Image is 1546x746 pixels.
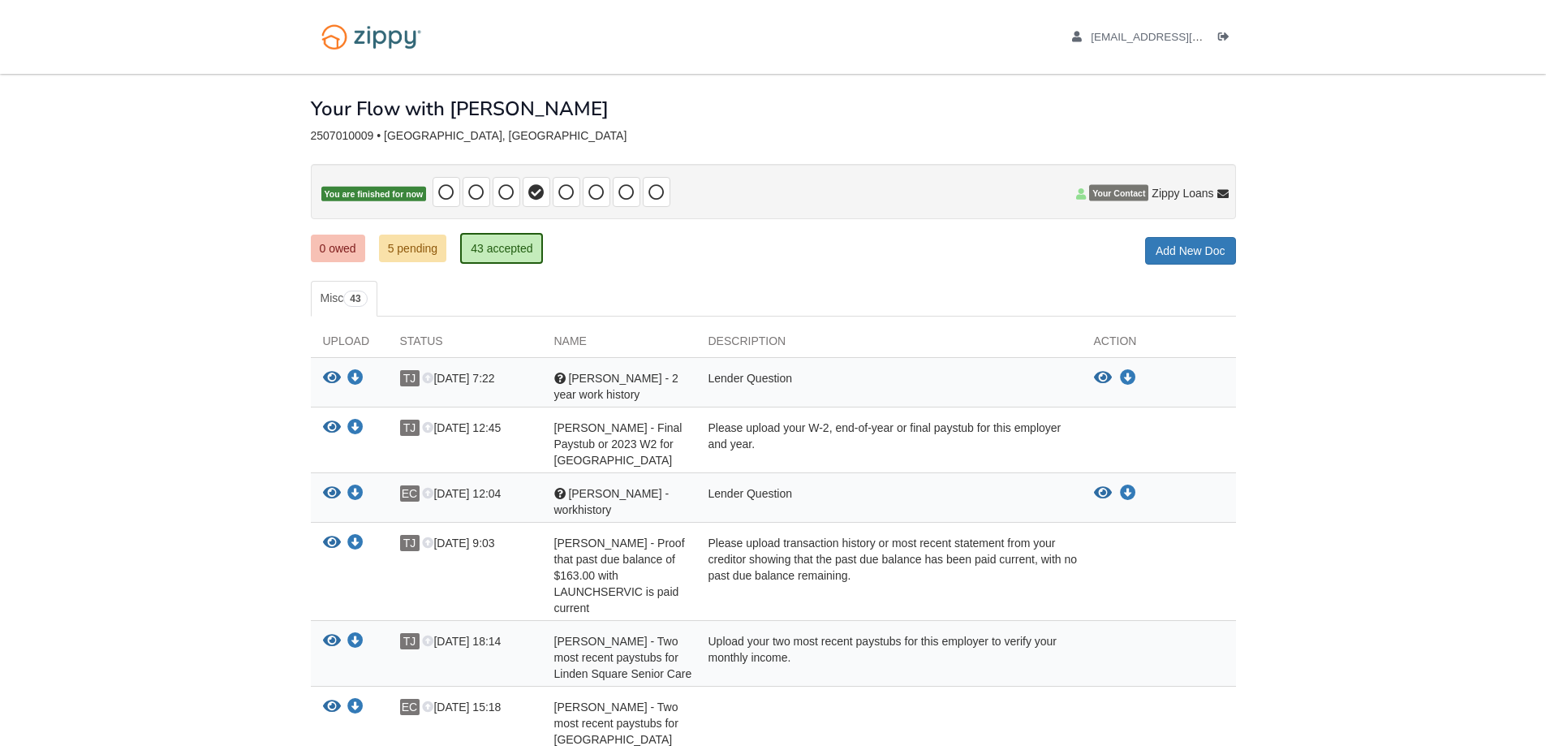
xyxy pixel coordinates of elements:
div: Name [542,333,696,357]
div: Lender Question [696,370,1082,403]
span: [DATE] 12:04 [422,487,501,500]
button: View Eric Claiborne - workhistory [1094,485,1112,502]
span: [PERSON_NAME] - Two most recent paystubs for Linden Square Senior Care [554,635,692,680]
a: Download Tania Jackson - 2 year work history [347,373,364,386]
span: [DATE] 9:03 [422,537,494,550]
a: edit profile [1072,31,1277,47]
span: Your Contact [1089,185,1148,201]
a: Log out [1218,31,1236,47]
a: Download Eric Claiborne - workhistory [1120,487,1136,500]
span: EC [400,485,420,502]
div: Upload [311,333,388,357]
span: EC [400,699,420,715]
span: [DATE] 7:22 [422,372,494,385]
button: View Tania Jackson - 2 year work history [323,370,341,387]
span: 43 [343,291,367,307]
a: Misc [311,281,377,317]
button: View Tania Jackson - Two most recent paystubs for Linden Square Senior Care [323,633,341,650]
div: Please upload transaction history or most recent statement from your creditor showing that the pa... [696,535,1082,616]
button: View Tania Jackson - 2 year work history [1094,370,1112,386]
div: 2507010009 • [GEOGRAPHIC_DATA], [GEOGRAPHIC_DATA] [311,129,1236,143]
span: taniajackson811@gmail.com [1091,31,1277,43]
span: [DATE] 12:45 [422,421,501,434]
span: TJ [400,633,420,649]
a: 5 pending [379,235,447,262]
a: Download Tania Jackson - Proof that past due balance of $163.00 with LAUNCHSERVIC is paid current [347,537,364,550]
h1: Your Flow with [PERSON_NAME] [311,98,609,119]
span: You are finished for now [321,187,427,202]
a: Download Tania Jackson - Two most recent paystubs for Linden Square Senior Care [347,636,364,649]
a: 0 owed [311,235,365,262]
a: Download Eric Claiborne - workhistory [347,488,364,501]
span: [DATE] 15:18 [422,701,501,714]
div: Upload your two most recent paystubs for this employer to verify your monthly income. [696,633,1082,682]
a: 43 accepted [460,233,543,264]
span: [PERSON_NAME] - Proof that past due balance of $163.00 with LAUNCHSERVIC is paid current [554,537,685,614]
div: Status [388,333,542,357]
button: View Eric Claiborne - Two most recent paystubs for University of Michigan Hospital - Paystub1 [323,699,341,716]
img: Logo [311,16,432,58]
span: Zippy Loans [1152,185,1213,201]
div: Please upload your W-2, end-of-year or final paystub for this employer and year. [696,420,1082,468]
a: Download Tania Jackson - Final Paystub or 2023 W2 for Woodland Village [347,422,364,435]
span: TJ [400,370,420,386]
div: Action [1082,333,1236,357]
div: Description [696,333,1082,357]
button: View Eric Claiborne - workhistory [323,485,341,502]
span: TJ [400,420,420,436]
a: Add New Doc [1145,237,1236,265]
span: [PERSON_NAME] - 2 year work history [554,372,678,401]
div: Lender Question [696,485,1082,518]
span: [PERSON_NAME] - Final Paystub or 2023 W2 for [GEOGRAPHIC_DATA] [554,421,683,467]
a: Download Tania Jackson - 2 year work history [1120,372,1136,385]
span: TJ [400,535,420,551]
button: View Tania Jackson - Proof that past due balance of $163.00 with LAUNCHSERVIC is paid current [323,535,341,552]
a: Download Eric Claiborne - Two most recent paystubs for University of Michigan Hospital - Paystub1 [347,701,364,714]
span: [DATE] 18:14 [422,635,501,648]
button: View Tania Jackson - Final Paystub or 2023 W2 for Woodland Village [323,420,341,437]
span: [PERSON_NAME] - workhistory [554,487,670,516]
